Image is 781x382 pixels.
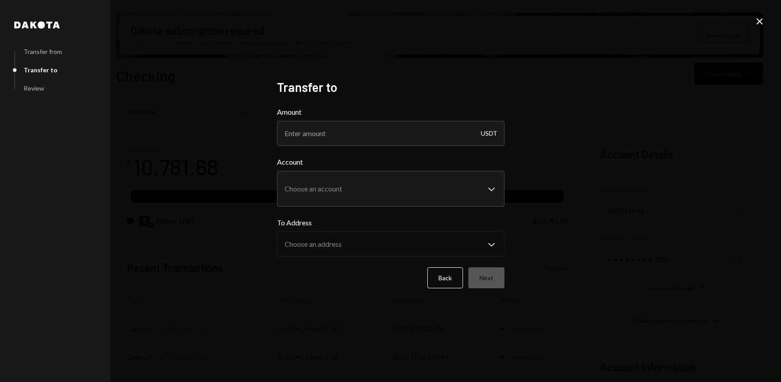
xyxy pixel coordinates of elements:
button: Back [427,267,463,288]
input: Enter amount [277,121,504,146]
label: Amount [277,107,504,117]
button: To Address [277,232,504,257]
div: Transfer to [24,66,58,74]
label: Account [277,157,504,167]
label: To Address [277,217,504,228]
div: USDT [481,121,497,146]
div: Review [24,84,44,92]
h2: Transfer to [277,79,504,96]
button: Account [277,171,504,207]
div: Transfer from [24,48,62,55]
